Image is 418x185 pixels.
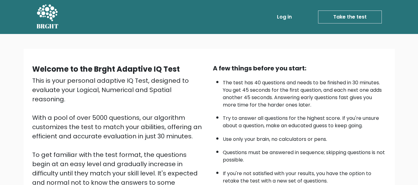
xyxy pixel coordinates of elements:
a: Log in [274,11,294,23]
a: BRGHT [37,2,59,32]
li: The test has 40 questions and needs to be finished in 30 minutes. You get 45 seconds for the firs... [223,76,386,109]
li: Try to answer all questions for the highest score. If you're unsure about a question, make an edu... [223,111,386,129]
div: A few things before you start: [213,64,386,73]
a: Take the test [318,11,382,23]
li: If you're not satisfied with your results, you have the option to retake the test with a new set ... [223,167,386,185]
li: Questions must be answered in sequence; skipping questions is not possible. [223,146,386,164]
li: Use only your brain, no calculators or pens. [223,132,386,143]
b: Welcome to the Brght Adaptive IQ Test [32,64,180,74]
h5: BRGHT [37,23,59,30]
